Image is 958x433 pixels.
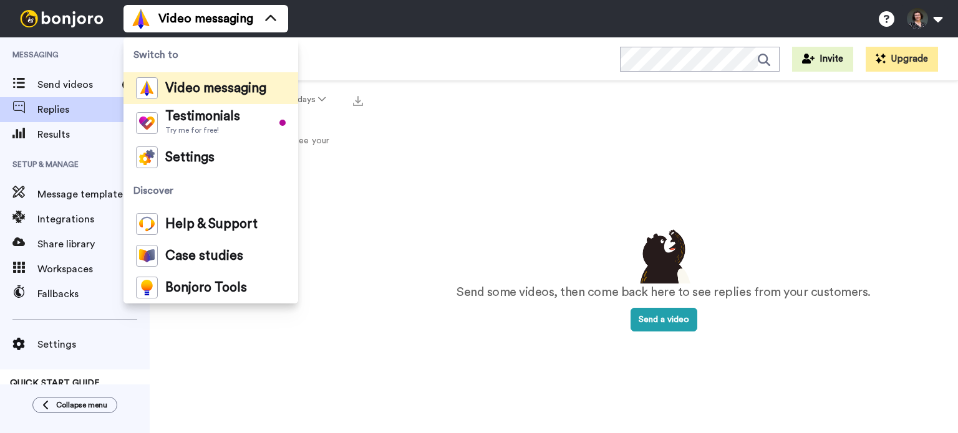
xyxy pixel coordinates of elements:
[165,250,243,262] span: Case studies
[122,79,137,91] div: 4
[165,282,247,294] span: Bonjoro Tools
[123,240,298,272] a: Case studies
[37,337,150,352] span: Settings
[136,213,158,235] img: help-and-support-colored.svg
[123,272,298,303] a: Bonjoro Tools
[123,208,298,240] a: Help & Support
[37,237,150,252] span: Share library
[37,77,117,92] span: Send videos
[158,10,253,27] span: Video messaging
[123,104,298,141] a: TestimonialsTry me for free!
[37,287,150,302] span: Fallbacks
[457,283,871,302] p: Send some videos, then come back here to see replies from your customers.
[631,308,697,331] button: Send a video
[32,397,117,413] button: Collapse menu
[37,127,150,142] span: Results
[136,245,158,267] img: case-study-colored.svg
[349,90,367,109] button: Export all results that match these filters now.
[123,72,298,104] a: Video messaging
[632,226,695,283] img: results-emptystates.png
[123,141,298,173] a: Settings
[165,125,240,135] span: Try me for free!
[37,212,126,227] span: Integrations
[165,110,240,123] span: Testimonials
[261,88,350,111] button: 30 days
[123,37,298,72] span: Switch to
[866,47,938,72] button: Upgrade
[123,173,298,208] span: Discover
[136,277,158,298] img: bj-tools-colored.svg
[353,96,363,106] img: export.svg
[15,10,109,27] img: bj-logo-header-white.svg
[37,262,150,277] span: Workspaces
[136,77,158,99] img: vm-color.svg
[136,146,158,168] img: settings-colored.svg
[10,379,100,388] span: QUICK START GUIDE
[792,47,853,72] button: Invite
[136,112,158,134] img: tm-color.svg
[165,151,215,164] span: Settings
[56,400,107,410] span: Collapse menu
[165,82,266,95] span: Video messaging
[165,218,258,231] span: Help & Support
[631,315,697,324] a: Send a video
[37,187,126,202] span: Message template
[131,9,151,29] img: vm-color.svg
[37,102,150,117] span: Replies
